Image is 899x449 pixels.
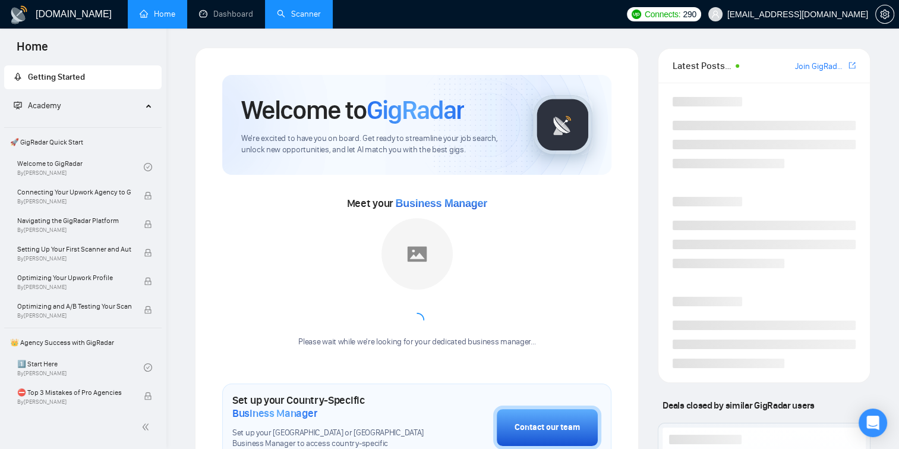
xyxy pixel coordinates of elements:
[277,9,321,19] a: searchScanner
[711,10,720,18] span: user
[17,284,131,291] span: By [PERSON_NAME]
[17,198,131,205] span: By [PERSON_NAME]
[848,60,856,71] a: export
[17,272,131,284] span: Optimizing Your Upwork Profile
[5,130,160,154] span: 🚀 GigRadar Quick Start
[381,218,453,290] img: placeholder.png
[144,249,152,257] span: lock
[7,38,58,63] span: Home
[17,186,131,198] span: Connecting Your Upwork Agency to GigRadar
[17,243,131,255] span: Setting Up Your First Scanner and Auto-Bidder
[17,215,131,227] span: Navigating the GigRadar Platform
[794,60,846,73] a: Join GigRadar Slack Community
[232,394,434,420] h1: Set up your Country-Specific
[5,331,160,354] span: 👑 Agency Success with GigRadar
[17,255,131,262] span: By [PERSON_NAME]
[407,310,427,330] span: loading
[144,220,152,228] span: lock
[144,363,152,372] span: check-circle
[199,9,253,19] a: dashboardDashboard
[14,101,22,109] span: fund-projection-screen
[291,337,542,348] div: Please wait while we're looking for your dedicated business manager...
[875,10,894,19] a: setting
[17,354,144,381] a: 1️⃣ Start HereBy[PERSON_NAME]
[14,73,22,81] span: rocket
[515,421,580,434] div: Contact our team
[876,10,894,19] span: setting
[144,277,152,285] span: lock
[28,101,61,111] span: Academy
[14,101,61,111] span: Academy
[17,398,131,406] span: By [PERSON_NAME]
[241,133,514,156] span: We're excited to have you on board. Get ready to streamline your job search, unlock new opportuni...
[683,8,696,21] span: 290
[859,409,887,437] div: Open Intercom Messenger
[17,227,131,234] span: By [PERSON_NAME]
[658,395,819,416] span: Deals closed by similar GigRadar users
[367,94,464,126] span: GigRadar
[848,61,856,70] span: export
[144,163,152,171] span: check-circle
[17,387,131,398] span: ⛔ Top 3 Mistakes of Pro Agencies
[673,58,732,73] span: Latest Posts from the GigRadar Community
[396,197,487,209] span: Business Manager
[28,72,85,82] span: Getting Started
[875,5,894,24] button: setting
[144,306,152,314] span: lock
[17,312,131,319] span: By [PERSON_NAME]
[632,10,641,19] img: upwork-logo.png
[144,191,152,200] span: lock
[533,95,592,155] img: gigradar-logo.png
[241,94,464,126] h1: Welcome to
[347,197,487,210] span: Meet your
[140,9,175,19] a: homeHome
[4,65,162,89] li: Getting Started
[144,392,152,400] span: lock
[232,407,317,420] span: Business Manager
[17,154,144,180] a: Welcome to GigRadarBy[PERSON_NAME]
[17,300,131,312] span: Optimizing and A/B Testing Your Scanner for Better Results
[10,5,29,24] img: logo
[645,8,680,21] span: Connects:
[141,421,153,433] span: double-left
